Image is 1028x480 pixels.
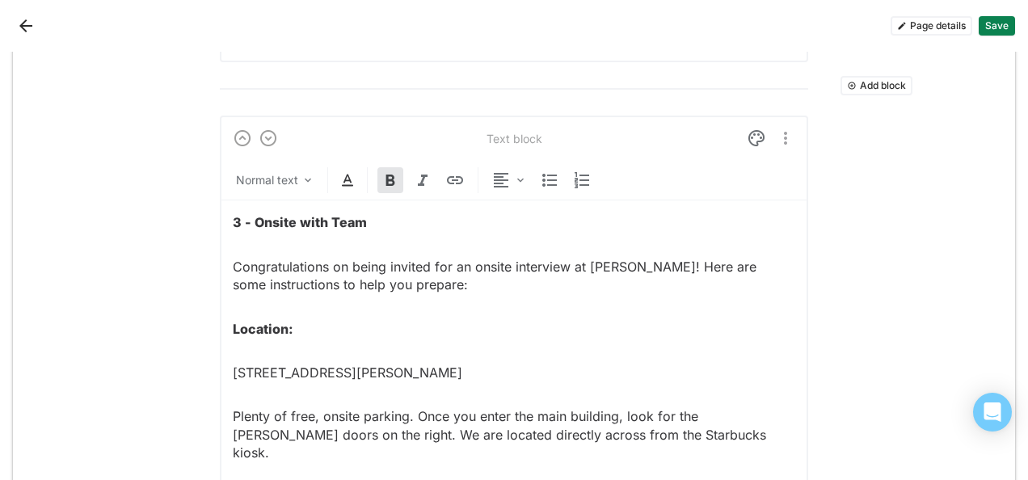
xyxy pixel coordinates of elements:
[973,393,1012,432] div: Open Intercom Messenger
[891,16,972,36] button: Page details
[233,407,795,461] p: Plenty of free, onsite parking. Once you enter the main building, look for the [PERSON_NAME] door...
[979,16,1015,36] button: Save
[233,214,367,230] strong: 3 - Onsite with Team
[841,76,912,95] button: Add block
[233,321,293,337] strong: Location:
[233,364,795,381] p: [STREET_ADDRESS][PERSON_NAME]
[13,13,39,39] button: Back
[776,125,795,151] button: More options
[233,258,795,294] p: Congratulations on being invited for an onsite interview at [PERSON_NAME]! Here are some instruct...
[487,132,542,145] div: Text block
[236,172,298,188] div: Normal text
